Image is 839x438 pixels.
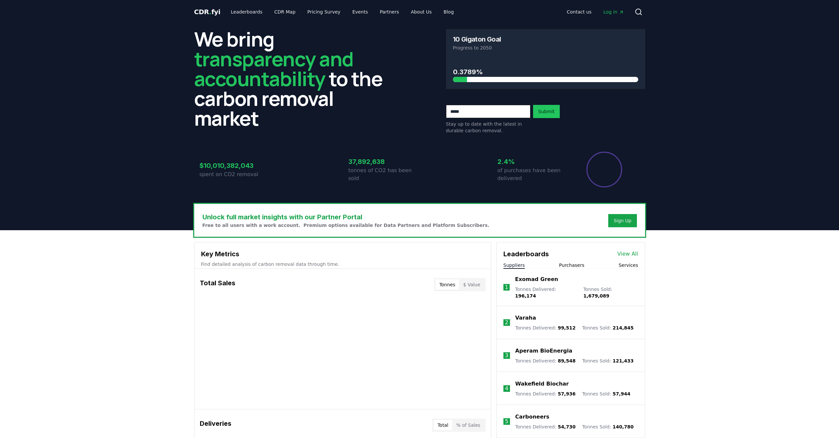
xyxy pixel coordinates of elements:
[202,222,490,229] p: Free to all users with a work account. Premium options available for Data Partners and Platform S...
[453,36,501,43] h3: 10 Gigaton Goal
[200,278,235,291] h3: Total Sales
[598,6,629,18] a: Log in
[582,423,634,430] p: Tonnes Sold :
[613,424,634,429] span: 140,780
[503,262,525,268] button: Suppliers
[348,157,420,167] h3: 37,892,638
[515,286,577,299] p: Tonnes Delivered :
[435,279,459,290] button: Tonnes
[302,6,345,18] a: Pricing Survey
[617,250,638,258] a: View All
[558,424,576,429] span: 54,730
[582,325,634,331] p: Tonnes Sold :
[603,9,624,15] span: Log in
[225,6,268,18] a: Leaderboards
[434,420,452,430] button: Total
[515,347,572,355] a: Aperam BioEnergia
[497,157,569,167] h3: 2.4%
[582,391,630,397] p: Tonnes Sold :
[405,6,437,18] a: About Us
[583,293,609,298] span: 1,679,089
[515,413,549,421] a: Carboneers
[582,358,634,364] p: Tonnes Sold :
[583,286,638,299] p: Tonnes Sold :
[505,418,508,425] p: 5
[503,249,549,259] h3: Leaderboards
[505,283,508,291] p: 1
[558,358,576,363] span: 89,548
[559,262,584,268] button: Purchasers
[613,325,634,330] span: 214,845
[453,67,638,77] h3: 0.3789%
[347,6,373,18] a: Events
[561,6,629,18] nav: Main
[515,314,536,322] a: Varaha
[618,262,638,268] button: Services
[515,325,576,331] p: Tonnes Delivered :
[202,212,490,222] h3: Unlock full market insights with our Partner Portal
[558,325,576,330] span: 99,512
[194,29,393,128] h2: We bring to the carbon removal market
[375,6,404,18] a: Partners
[533,105,560,118] button: Submit
[438,6,459,18] a: Blog
[515,391,576,397] p: Tonnes Delivered :
[558,391,576,396] span: 57,936
[505,352,508,360] p: 3
[453,45,638,51] p: Progress to 2050
[225,6,459,18] nav: Main
[505,319,508,327] p: 2
[497,167,569,182] p: of purchases have been delivered
[194,45,353,92] span: transparency and accountability
[459,279,484,290] button: $ Value
[515,358,576,364] p: Tonnes Delivered :
[194,8,221,16] span: CDR fyi
[446,121,530,134] p: Stay up to date with the latest in durable carbon removal.
[561,6,597,18] a: Contact us
[348,167,420,182] p: tonnes of CO2 has been sold
[269,6,301,18] a: CDR Map
[201,249,484,259] h3: Key Metrics
[586,151,623,188] div: Percentage of sales delivered
[209,8,211,16] span: .
[613,358,634,363] span: 121,433
[194,7,221,16] a: CDR.fyi
[515,423,576,430] p: Tonnes Delivered :
[515,293,536,298] span: 196,174
[452,420,484,430] button: % of Sales
[505,385,508,392] p: 4
[613,391,630,396] span: 57,944
[614,217,631,224] a: Sign Up
[201,261,484,267] p: Find detailed analysis of carbon removal data through time.
[199,161,271,171] h3: $10,010,382,043
[200,419,231,432] h3: Deliveries
[608,214,637,227] button: Sign Up
[199,171,271,178] p: spent on CO2 removal
[515,380,569,388] a: Wakefield Biochar
[515,275,558,283] a: Exomad Green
